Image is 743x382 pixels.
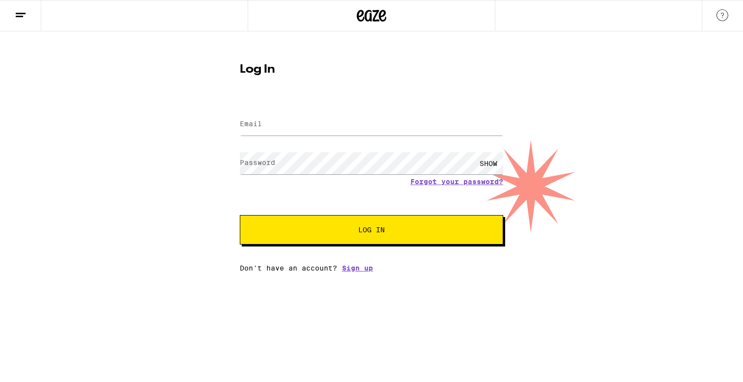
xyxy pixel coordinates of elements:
[474,152,503,174] div: SHOW
[240,120,262,128] label: Email
[410,178,503,186] a: Forgot your password?
[240,159,275,166] label: Password
[240,113,503,136] input: Email
[358,226,385,233] span: Log In
[240,264,503,272] div: Don't have an account?
[240,64,503,76] h1: Log In
[342,264,373,272] a: Sign up
[240,215,503,245] button: Log In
